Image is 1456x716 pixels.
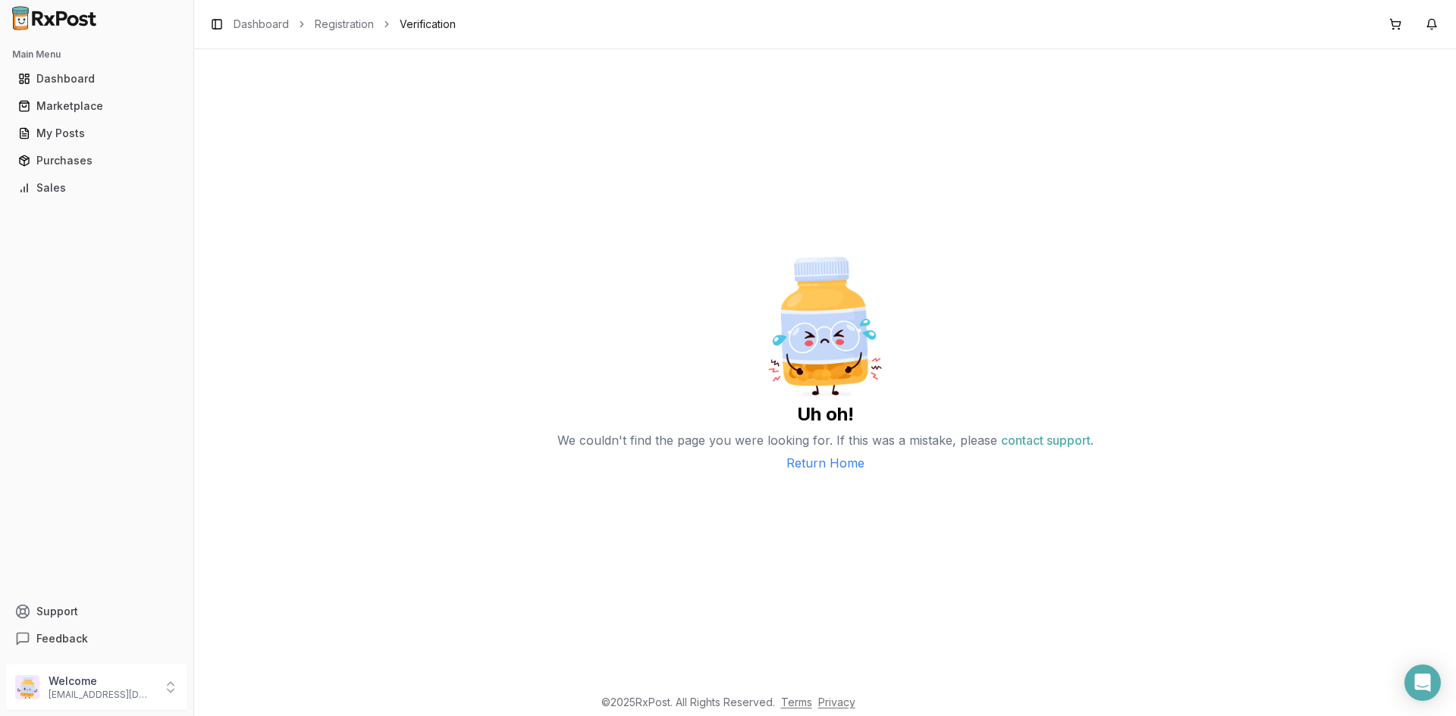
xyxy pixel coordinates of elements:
h2: Main Menu [12,48,181,61]
p: We couldn't find the page you were looking for. If this was a mistake, please . [557,427,1094,454]
a: Privacy [818,696,855,708]
button: My Posts [6,121,187,145]
button: Marketplace [6,94,187,118]
button: contact support [1001,427,1090,454]
button: Dashboard [6,67,187,91]
button: Sales [6,176,187,200]
button: Purchases [6,149,187,173]
span: Verification [400,17,456,32]
h2: Uh oh! [797,402,854,427]
div: Marketplace [18,98,175,114]
p: Welcome [49,674,154,689]
div: Sales [18,180,175,195]
a: My Posts [12,120,181,147]
a: Return Home [786,454,864,472]
div: My Posts [18,126,175,141]
div: Open Intercom Messenger [1404,664,1441,701]
a: Sales [12,174,181,202]
a: Purchases [12,147,181,174]
nav: breadcrumb [234,17,456,32]
a: Marketplace [12,92,181,120]
div: Purchases [18,153,175,168]
div: Dashboard [18,71,175,86]
span: Feedback [36,631,88,646]
img: Sad Pill Bottle [749,251,901,402]
p: [EMAIL_ADDRESS][DOMAIN_NAME] [49,689,154,701]
img: User avatar [15,675,39,699]
button: Support [6,598,187,625]
button: Feedback [6,625,187,652]
a: Registration [315,17,374,32]
a: Dashboard [12,65,181,92]
a: Terms [781,696,812,708]
img: RxPost Logo [6,6,103,30]
a: Dashboard [234,17,289,32]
